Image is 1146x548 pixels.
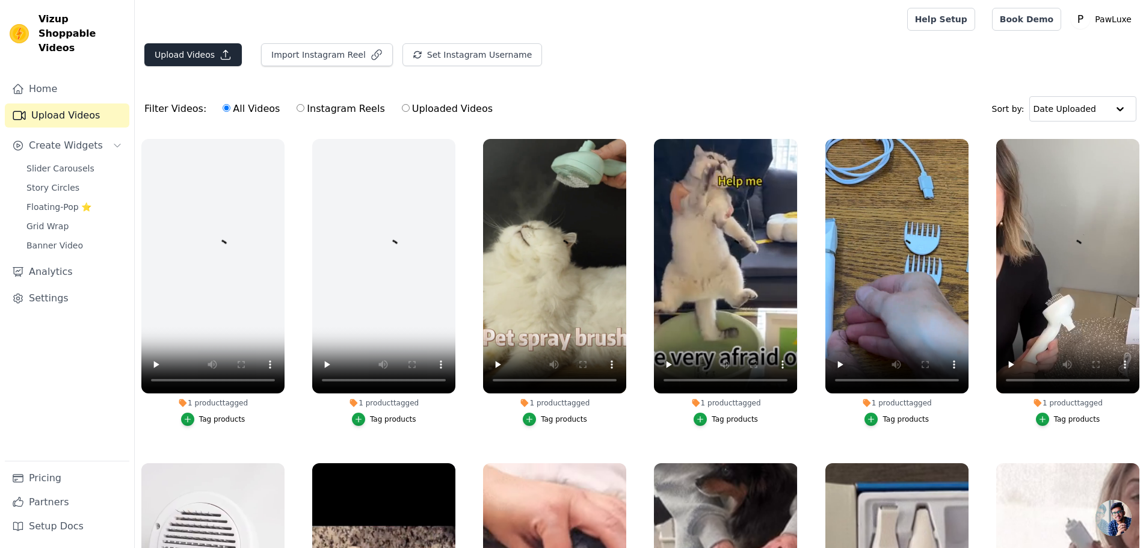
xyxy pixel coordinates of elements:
div: 1 product tagged [312,398,455,408]
a: Setup Docs [5,514,129,538]
input: Instagram Reels [297,104,304,112]
div: 1 product tagged [141,398,285,408]
button: Tag products [1036,413,1100,426]
button: Tag products [864,413,929,426]
span: Grid Wrap [26,220,69,232]
a: Help Setup [907,8,975,31]
text: P [1077,13,1083,25]
button: Create Widgets [5,134,129,158]
a: Upload Videos [5,103,129,128]
a: Grid Wrap [19,218,129,235]
div: Sort by: [992,96,1137,122]
a: Banner Video [19,237,129,254]
button: Tag products [694,413,758,426]
button: Import Instagram Reel [261,43,393,66]
a: Book Demo [992,8,1061,31]
div: Tag products [1054,414,1100,424]
div: Tag products [541,414,587,424]
span: Story Circles [26,182,79,194]
p: PawLuxe [1090,8,1136,30]
div: Tag products [883,414,929,424]
div: Tag products [370,414,416,424]
div: 1 product tagged [825,398,969,408]
a: Analytics [5,260,129,284]
span: Banner Video [26,239,83,251]
div: 1 product tagged [483,398,626,408]
div: Filter Videos: [144,95,499,123]
button: Tag products [352,413,416,426]
a: Partners [5,490,129,514]
a: Story Circles [19,179,129,196]
div: 1 product tagged [654,398,797,408]
button: Tag products [523,413,587,426]
label: Instagram Reels [296,101,385,117]
div: Open chat [1095,500,1132,536]
img: Vizup [10,24,29,43]
a: Floating-Pop ⭐ [19,199,129,215]
button: P PawLuxe [1071,8,1136,30]
button: Set Instagram Username [402,43,542,66]
div: Tag products [199,414,245,424]
input: All Videos [223,104,230,112]
input: Uploaded Videos [402,104,410,112]
button: Upload Videos [144,43,242,66]
label: All Videos [222,101,280,117]
span: Floating-Pop ⭐ [26,201,91,213]
span: Vizup Shoppable Videos [39,12,125,55]
a: Home [5,77,129,101]
div: Tag products [712,414,758,424]
button: Tag products [181,413,245,426]
a: Settings [5,286,129,310]
label: Uploaded Videos [401,101,493,117]
div: 1 product tagged [996,398,1139,408]
a: Pricing [5,466,129,490]
span: Slider Carousels [26,162,94,174]
span: Create Widgets [29,138,103,153]
a: Slider Carousels [19,160,129,177]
